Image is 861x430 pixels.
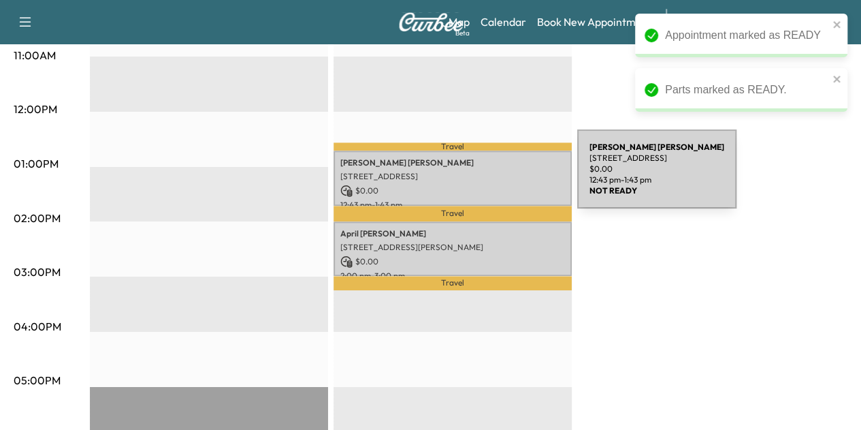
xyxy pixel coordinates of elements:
p: 01:00PM [14,155,59,172]
p: 12:43 pm - 1:43 pm [340,200,565,211]
button: close [832,74,842,85]
p: 11:00AM [14,47,56,63]
div: Parts marked as READY. [665,82,828,98]
p: 05:00PM [14,372,61,388]
div: Beta [455,28,470,38]
a: Calendar [481,14,526,30]
p: 2:00 pm - 3:00 pm [340,271,565,281]
p: [PERSON_NAME] [PERSON_NAME] [340,157,565,168]
p: 03:00PM [14,264,61,280]
p: Travel [334,276,572,290]
p: 12:00PM [14,101,57,117]
div: Appointment marked as READY [665,27,828,44]
p: Travel [334,206,572,221]
img: Curbee Logo [398,12,464,31]
p: 04:00PM [14,318,61,335]
p: [STREET_ADDRESS][PERSON_NAME] [340,242,565,253]
p: [STREET_ADDRESS] [340,171,565,182]
p: $ 0.00 [340,256,565,268]
p: $ 0.00 [340,185,565,197]
a: MapBeta [449,14,470,30]
a: Book New Appointment [537,14,652,30]
p: 02:00PM [14,210,61,226]
p: April [PERSON_NAME] [340,228,565,239]
button: close [832,19,842,30]
p: Travel [334,142,572,151]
